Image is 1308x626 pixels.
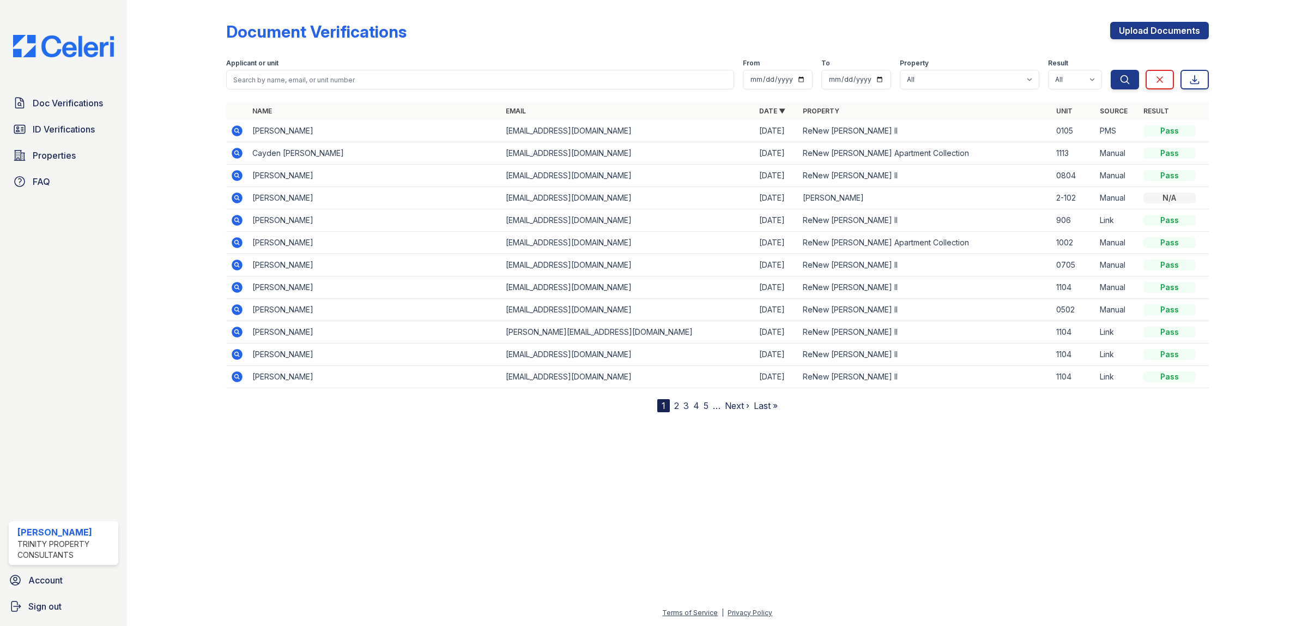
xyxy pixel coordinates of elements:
td: [DATE] [755,120,798,142]
td: Link [1095,209,1139,232]
td: [DATE] [755,321,798,344]
td: [EMAIL_ADDRESS][DOMAIN_NAME] [501,276,755,299]
div: Pass [1143,260,1196,270]
td: [DATE] [755,232,798,254]
td: Link [1095,321,1139,344]
div: Pass [1143,237,1196,248]
td: [DATE] [755,276,798,299]
td: [PERSON_NAME] [248,187,501,209]
td: ReNew [PERSON_NAME] Apartment Collection [798,142,1052,165]
td: Cayden [PERSON_NAME] [248,142,501,165]
td: ReNew [PERSON_NAME] II [798,254,1052,276]
td: 0804 [1052,165,1095,187]
td: Link [1095,344,1139,366]
a: 4 [693,400,699,411]
td: [PERSON_NAME] [248,120,501,142]
a: Next › [725,400,749,411]
td: [DATE] [755,254,798,276]
td: Manual [1095,299,1139,321]
td: [EMAIL_ADDRESS][DOMAIN_NAME] [501,344,755,366]
td: [DATE] [755,142,798,165]
td: 1113 [1052,142,1095,165]
td: Manual [1095,142,1139,165]
td: [PERSON_NAME] [248,366,501,388]
td: [DATE] [755,209,798,232]
span: ID Verifications [33,123,95,136]
img: CE_Logo_Blue-a8612792a0a2168367f1c8372b55b34899dd931a85d93a1a3d3e32e68fde9ad4.png [4,35,123,57]
div: Pass [1143,215,1196,226]
div: Document Verifications [226,22,407,41]
div: Pass [1143,304,1196,315]
td: ReNew [PERSON_NAME] II [798,321,1052,344]
span: Doc Verifications [33,97,103,110]
a: 5 [704,400,708,411]
td: [PERSON_NAME] [798,187,1052,209]
td: ReNew [PERSON_NAME] II [798,366,1052,388]
td: [PERSON_NAME] [248,321,501,344]
a: Source [1100,107,1128,115]
div: Pass [1143,125,1196,136]
td: 0502 [1052,299,1095,321]
label: To [821,59,830,68]
a: Result [1143,107,1169,115]
td: ReNew [PERSON_NAME] II [798,209,1052,232]
span: … [713,399,720,412]
td: ReNew [PERSON_NAME] II [798,276,1052,299]
label: Property [900,59,929,68]
div: N/A [1143,192,1196,203]
label: Applicant or unit [226,59,278,68]
label: Result [1048,59,1068,68]
a: 2 [674,400,679,411]
div: [PERSON_NAME] [17,526,114,539]
td: [EMAIL_ADDRESS][DOMAIN_NAME] [501,254,755,276]
a: Email [506,107,526,115]
td: Manual [1095,276,1139,299]
td: ReNew [PERSON_NAME] II [798,299,1052,321]
span: Account [28,574,63,587]
input: Search by name, email, or unit number [226,70,734,89]
span: Sign out [28,600,62,613]
span: FAQ [33,175,50,188]
div: Pass [1143,327,1196,338]
td: [PERSON_NAME] [248,232,501,254]
td: ReNew [PERSON_NAME] II [798,165,1052,187]
a: 3 [683,400,689,411]
span: Properties [33,149,76,162]
a: FAQ [9,171,118,192]
a: ID Verifications [9,118,118,140]
td: 2-102 [1052,187,1095,209]
div: | [722,609,724,617]
div: Pass [1143,170,1196,181]
a: Doc Verifications [9,92,118,114]
td: 0705 [1052,254,1095,276]
td: [EMAIL_ADDRESS][DOMAIN_NAME] [501,165,755,187]
td: ReNew [PERSON_NAME] II [798,120,1052,142]
td: [PERSON_NAME] [248,209,501,232]
td: [DATE] [755,299,798,321]
a: Sign out [4,595,123,617]
div: Pass [1143,282,1196,293]
td: [EMAIL_ADDRESS][DOMAIN_NAME] [501,187,755,209]
a: Name [252,107,272,115]
a: Last » [754,400,778,411]
td: [DATE] [755,165,798,187]
a: Properties [9,145,118,166]
a: Upload Documents [1110,22,1209,39]
td: Manual [1095,165,1139,187]
td: [PERSON_NAME] [248,165,501,187]
td: PMS [1095,120,1139,142]
td: [PERSON_NAME] [248,344,501,366]
td: Link [1095,366,1139,388]
a: Property [803,107,839,115]
td: 906 [1052,209,1095,232]
td: 1104 [1052,366,1095,388]
td: 1104 [1052,344,1095,366]
td: [DATE] [755,344,798,366]
a: Unit [1056,107,1073,115]
td: 1002 [1052,232,1095,254]
td: ReNew [PERSON_NAME] II [798,344,1052,366]
td: 1104 [1052,276,1095,299]
td: [EMAIL_ADDRESS][DOMAIN_NAME] [501,142,755,165]
div: Pass [1143,349,1196,360]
